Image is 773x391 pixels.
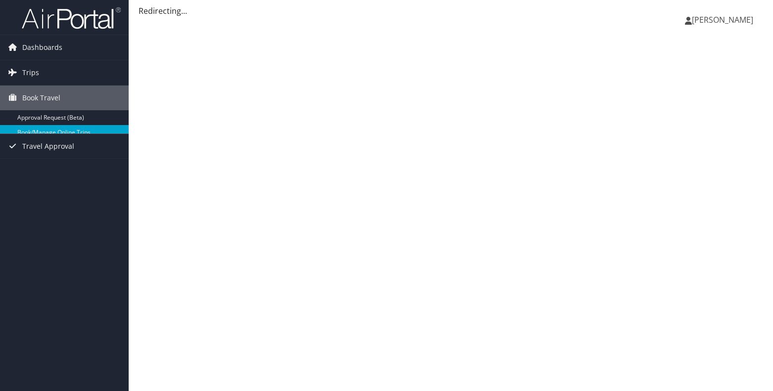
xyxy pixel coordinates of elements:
span: Book Travel [22,86,60,110]
span: Trips [22,60,39,85]
a: [PERSON_NAME] [685,5,763,35]
span: Dashboards [22,35,62,60]
span: Travel Approval [22,134,74,159]
span: [PERSON_NAME] [692,14,753,25]
div: Redirecting... [139,5,763,17]
img: airportal-logo.png [22,6,121,30]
